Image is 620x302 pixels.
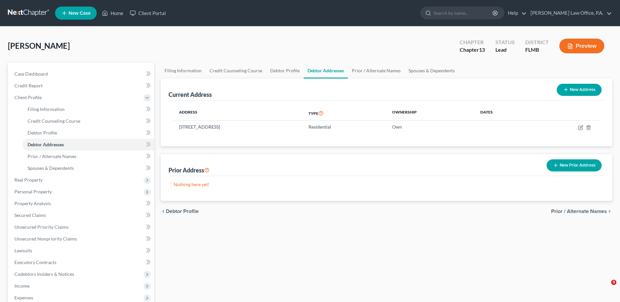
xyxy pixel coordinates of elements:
a: Secured Claims [9,209,154,221]
a: Credit Report [9,80,154,92]
span: Debtor Addresses [28,142,64,147]
div: FLMB [525,46,549,54]
span: Case Dashboard [14,71,48,77]
a: Home [99,7,127,19]
iframe: Intercom live chat [598,280,613,295]
a: Help [505,7,527,19]
a: Property Analysis [9,198,154,209]
span: Income [14,283,30,289]
th: Ownership [387,106,475,121]
th: Dates [475,106,533,121]
span: Secured Claims [14,212,46,218]
div: Lead [495,46,515,54]
a: Debtor Addresses [22,139,154,151]
button: Prior / Alternate Names chevron_right [551,209,612,214]
span: Lawsuits [14,248,32,253]
div: Prior Address [169,166,210,174]
button: Preview [559,39,604,53]
td: Own [387,121,475,133]
button: New Prior Address [547,159,602,171]
span: Client Profile [14,95,42,100]
span: Debtor Profile [166,209,199,214]
th: Address [174,106,303,121]
span: New Case [69,11,90,16]
span: Spouses & Dependents [28,165,74,171]
span: Debtor Profile [28,130,57,135]
span: [PERSON_NAME] [8,41,70,50]
a: Debtor Profile [22,127,154,139]
div: Chapter [460,39,485,46]
span: Credit Counseling Course [28,118,80,124]
span: Codebtors Insiders & Notices [14,271,74,277]
a: Credit Counseling Course [206,63,266,79]
span: 13 [479,46,485,53]
span: Executory Contracts [14,259,56,265]
span: Prior / Alternate Names [28,153,76,159]
span: Prior / Alternate Names [551,209,607,214]
a: Filing Information [22,103,154,115]
a: Executory Contracts [9,257,154,268]
span: 3 [611,280,616,285]
span: Unsecured Nonpriority Claims [14,236,77,241]
a: Prior / Alternate Names [22,151,154,162]
a: Filing Information [161,63,206,79]
div: District [525,39,549,46]
p: Nothing here yet! [174,181,599,188]
button: chevron_left Debtor Profile [161,209,199,214]
span: Filing Information [28,106,65,112]
a: Client Portal [127,7,169,19]
a: Case Dashboard [9,68,154,80]
span: Unsecured Priority Claims [14,224,69,230]
a: Debtor Addresses [304,63,348,79]
td: Residential [303,121,387,133]
a: Prior / Alternate Names [348,63,405,79]
th: Type [303,106,387,121]
div: Status [495,39,515,46]
td: [STREET_ADDRESS] [174,121,303,133]
div: Current Address [169,91,212,98]
i: chevron_right [607,209,612,214]
span: Real Property [14,177,43,183]
span: Property Analysis [14,201,51,206]
button: New Address [557,84,602,96]
i: chevron_left [161,209,166,214]
a: Spouses & Dependents [22,162,154,174]
a: Spouses & Dependents [405,63,459,79]
a: Lawsuits [9,245,154,257]
span: Expenses [14,295,33,300]
input: Search by name... [433,7,493,19]
span: Personal Property [14,189,52,194]
a: Credit Counseling Course [22,115,154,127]
a: Debtor Profile [266,63,304,79]
span: Credit Report [14,83,43,88]
a: [PERSON_NAME] Law Office, P.A. [527,7,612,19]
a: Unsecured Priority Claims [9,221,154,233]
div: Chapter [460,46,485,54]
a: Unsecured Nonpriority Claims [9,233,154,245]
